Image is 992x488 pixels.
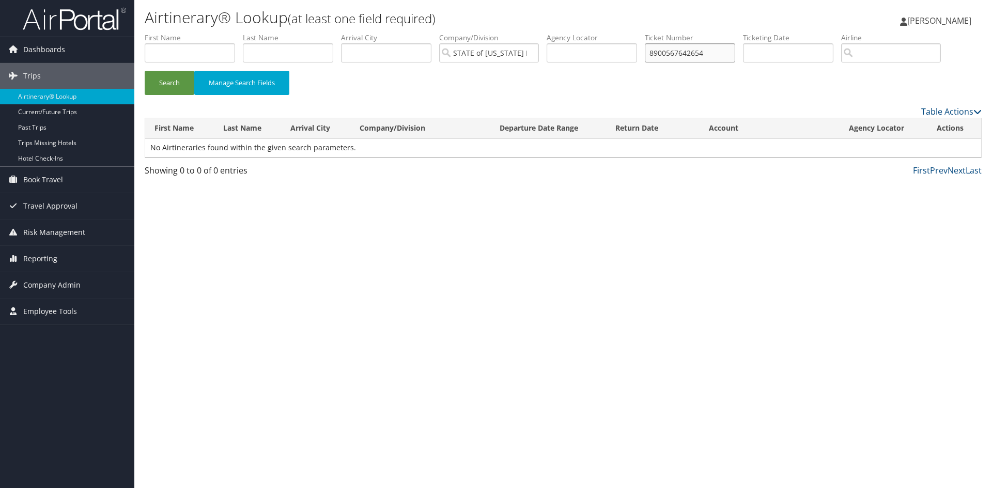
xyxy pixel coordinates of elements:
[23,219,85,245] span: Risk Management
[23,7,126,31] img: airportal-logo.png
[23,246,57,272] span: Reporting
[194,71,289,95] button: Manage Search Fields
[645,33,743,43] label: Ticket Number
[23,298,77,324] span: Employee Tools
[281,118,350,138] th: Arrival City: activate to sort column ascending
[214,118,281,138] th: Last Name: activate to sort column ascending
[145,138,981,157] td: No Airtineraries found within the given search parameters.
[547,33,645,43] label: Agency Locator
[930,165,948,176] a: Prev
[900,5,982,36] a: [PERSON_NAME]
[341,33,439,43] label: Arrival City
[23,272,81,298] span: Company Admin
[145,164,343,182] div: Showing 0 to 0 of 0 entries
[23,63,41,89] span: Trips
[840,118,927,138] th: Agency Locator: activate to sort column ascending
[927,118,981,138] th: Actions
[490,118,606,138] th: Departure Date Range: activate to sort column ascending
[966,165,982,176] a: Last
[145,7,703,28] h1: Airtinerary® Lookup
[948,165,966,176] a: Next
[913,165,930,176] a: First
[907,15,971,26] span: [PERSON_NAME]
[145,118,214,138] th: First Name: activate to sort column ascending
[23,37,65,62] span: Dashboards
[921,106,982,117] a: Table Actions
[350,118,490,138] th: Company/Division
[23,167,63,193] span: Book Travel
[700,118,839,138] th: Account: activate to sort column ascending
[288,10,436,27] small: (at least one field required)
[145,71,194,95] button: Search
[606,118,700,138] th: Return Date: activate to sort column ascending
[841,33,949,43] label: Airline
[243,33,341,43] label: Last Name
[439,33,547,43] label: Company/Division
[743,33,841,43] label: Ticketing Date
[145,33,243,43] label: First Name
[23,193,78,219] span: Travel Approval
